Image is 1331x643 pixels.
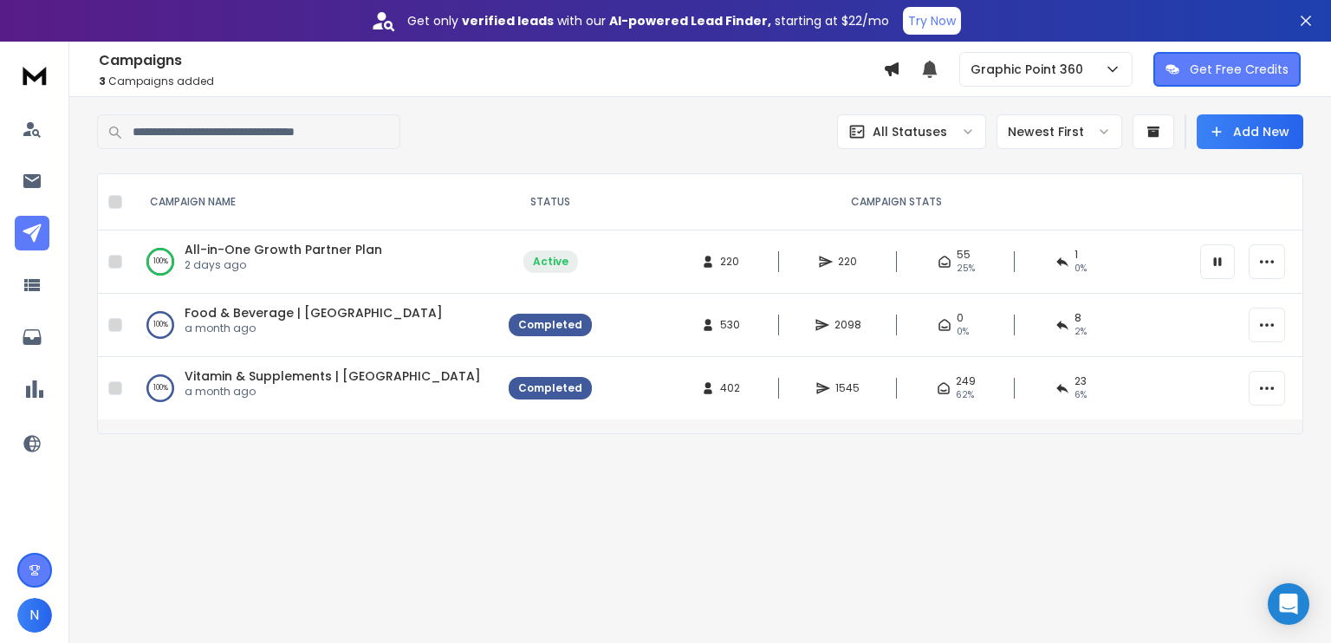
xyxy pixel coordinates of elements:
[99,74,106,88] span: 3
[835,381,860,395] span: 1545
[17,59,52,91] img: logo
[873,123,947,140] p: All Statuses
[720,255,739,269] span: 220
[153,316,168,334] p: 100 %
[17,598,52,633] button: N
[908,12,956,29] p: Try Now
[129,231,498,294] td: 100%All-in-One Growth Partner Plan2 days ago
[153,253,168,270] p: 100 %
[997,114,1122,149] button: Newest First
[838,255,857,269] span: 220
[185,367,481,385] a: Vitamin & Supplements | [GEOGRAPHIC_DATA]
[185,321,443,335] p: a month ago
[1075,311,1081,325] span: 8
[1075,374,1087,388] span: 23
[957,262,975,276] span: 25 %
[533,255,568,269] div: Active
[185,241,382,258] a: All-in-One Growth Partner Plan
[518,381,582,395] div: Completed
[1075,248,1078,262] span: 1
[956,388,974,402] span: 62 %
[957,325,969,339] span: 0%
[1268,583,1309,625] div: Open Intercom Messenger
[903,7,961,35] button: Try Now
[1197,114,1303,149] button: Add New
[99,50,883,71] h1: Campaigns
[129,174,498,231] th: CAMPAIGN NAME
[609,12,771,29] strong: AI-powered Lead Finder,
[1075,325,1087,339] span: 2 %
[99,75,883,88] p: Campaigns added
[518,318,582,332] div: Completed
[407,12,889,29] p: Get only with our starting at $22/mo
[153,380,168,397] p: 100 %
[185,304,443,321] a: Food & Beverage | [GEOGRAPHIC_DATA]
[462,12,554,29] strong: verified leads
[720,381,740,395] span: 402
[1075,388,1087,402] span: 6 %
[498,174,602,231] th: STATUS
[185,385,481,399] p: a month ago
[1153,52,1301,87] button: Get Free Credits
[129,357,498,420] td: 100%Vitamin & Supplements | [GEOGRAPHIC_DATA]a month ago
[185,258,382,272] p: 2 days ago
[602,174,1190,231] th: CAMPAIGN STATS
[1190,61,1289,78] p: Get Free Credits
[971,61,1090,78] p: Graphic Point 360
[834,318,861,332] span: 2098
[956,374,976,388] span: 249
[957,248,971,262] span: 55
[957,311,964,325] span: 0
[720,318,740,332] span: 530
[129,294,498,357] td: 100%Food & Beverage | [GEOGRAPHIC_DATA]a month ago
[1075,262,1087,276] span: 0 %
